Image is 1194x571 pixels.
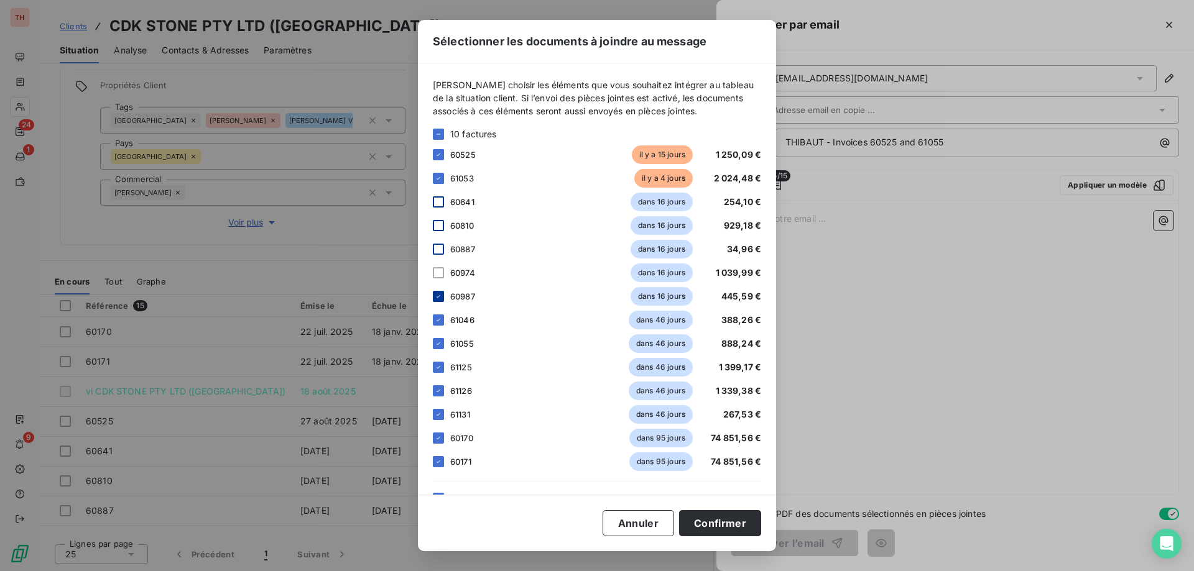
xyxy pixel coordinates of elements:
span: 1 Opérations diverses - crédit : [450,491,578,505]
span: il y a 15 jours [632,145,693,164]
span: dans 16 jours [631,240,693,258]
button: Annuler [603,510,674,536]
span: dans 16 jours [631,263,693,282]
span: 267,53 € [723,409,761,419]
span: 1 339,38 € [716,385,762,396]
span: 2 024,48 € [714,173,762,183]
span: dans 46 jours [629,405,693,424]
div: Open Intercom Messenger [1152,529,1182,559]
span: 60887 [450,244,475,254]
span: 60641 [450,197,474,207]
span: 60525 [450,150,476,160]
span: 1 399,17 € [719,362,762,372]
span: dans 46 jours [629,358,693,377]
span: 388,26 € [721,314,761,325]
span: 61053 [450,173,474,183]
span: 61046 [450,315,474,325]
span: 1 039,99 € [716,267,762,278]
span: 60987 [450,291,475,301]
span: 1 250,09 € [716,149,762,160]
span: dans 16 jours [631,216,693,235]
span: 61131 [450,409,470,419]
span: 60170 [450,433,473,443]
span: 929,18 € [724,220,761,231]
span: Sélectionner les documents à joindre au message [433,33,706,50]
span: dans 46 jours [629,334,693,353]
span: dans 95 jours [629,452,693,471]
span: dans 16 jours [631,287,693,306]
span: 61126 [450,386,472,396]
span: 254,10 € [724,196,761,207]
span: 34,96 € [727,244,761,254]
span: [PERSON_NAME] choisir les éléments que vous souhaitez intégrer au tableau de la situation client.... [433,78,761,117]
span: 10 factures [450,127,497,140]
span: dans 46 jours [629,311,693,329]
span: 60810 [450,221,474,231]
span: dans 95 jours [629,429,693,447]
span: il y a 4 jours [634,169,693,188]
span: 888,24 € [721,338,761,349]
button: Confirmer [679,510,761,536]
span: 61055 [450,339,474,349]
span: 74 851,56 € [711,432,761,443]
span: dans 16 jours [631,193,693,211]
span: dans 46 jours [629,381,693,400]
span: 61125 [450,362,472,372]
span: 60974 [450,268,475,278]
span: 445,59 € [721,291,761,301]
span: 74 851,56 € [711,456,761,467]
span: 60171 [450,457,471,467]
